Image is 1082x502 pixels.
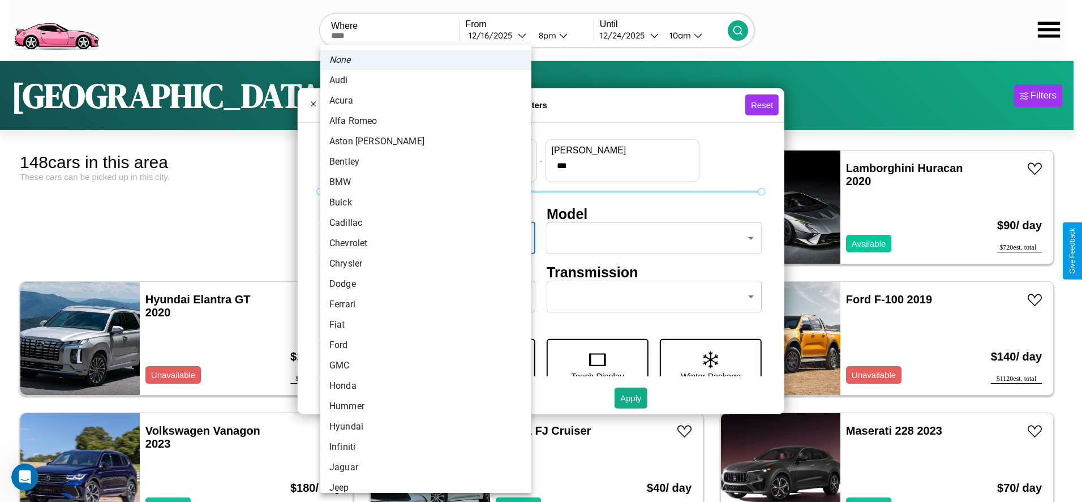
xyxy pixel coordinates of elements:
li: Aston [PERSON_NAME] [320,131,531,152]
li: Hummer [320,396,531,417]
li: Cadillac [320,213,531,233]
li: Ford [320,335,531,355]
li: Audi [320,70,531,91]
li: GMC [320,355,531,376]
li: Acura [320,91,531,111]
li: Jaguar [320,457,531,478]
li: Alfa Romeo [320,111,531,131]
iframe: Intercom live chat [11,464,38,491]
li: Chevrolet [320,233,531,254]
li: BMW [320,172,531,192]
li: Jeep [320,478,531,498]
li: Ferrari [320,294,531,315]
li: Fiat [320,315,531,335]
li: Honda [320,376,531,396]
em: None [329,53,351,67]
li: Hyundai [320,417,531,437]
li: Buick [320,192,531,213]
li: Infiniti [320,437,531,457]
div: Give Feedback [1068,228,1076,274]
li: Dodge [320,274,531,294]
li: Bentley [320,152,531,172]
li: Chrysler [320,254,531,274]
